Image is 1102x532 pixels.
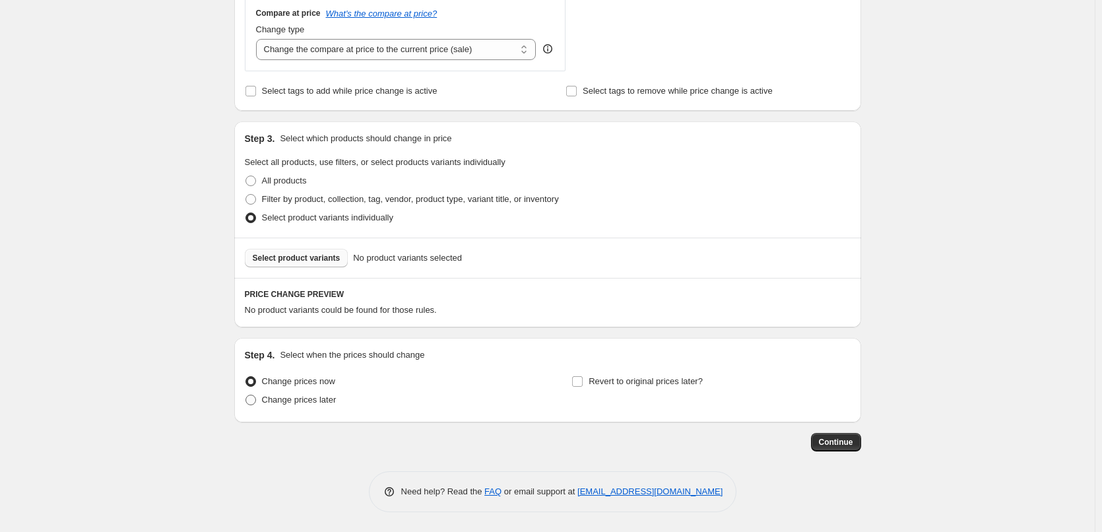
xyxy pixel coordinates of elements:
[326,9,438,18] button: What's the compare at price?
[256,8,321,18] h3: Compare at price
[484,486,502,496] a: FAQ
[245,289,851,300] h6: PRICE CHANGE PREVIEW
[245,157,505,167] span: Select all products, use filters, or select products variants individually
[353,251,462,265] span: No product variants selected
[541,42,554,55] div: help
[262,176,307,185] span: All products
[280,349,424,362] p: Select when the prices should change
[245,249,348,267] button: Select product variants
[245,349,275,362] h2: Step 4.
[245,132,275,145] h2: Step 3.
[262,86,438,96] span: Select tags to add while price change is active
[819,437,853,448] span: Continue
[253,253,340,263] span: Select product variants
[262,376,335,386] span: Change prices now
[262,194,559,204] span: Filter by product, collection, tag, vendor, product type, variant title, or inventory
[245,305,437,315] span: No product variants could be found for those rules.
[502,486,577,496] span: or email support at
[577,486,723,496] a: [EMAIL_ADDRESS][DOMAIN_NAME]
[589,376,703,386] span: Revert to original prices later?
[262,395,337,405] span: Change prices later
[262,213,393,222] span: Select product variants individually
[280,132,451,145] p: Select which products should change in price
[811,433,861,451] button: Continue
[256,24,305,34] span: Change type
[401,486,485,496] span: Need help? Read the
[583,86,773,96] span: Select tags to remove while price change is active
